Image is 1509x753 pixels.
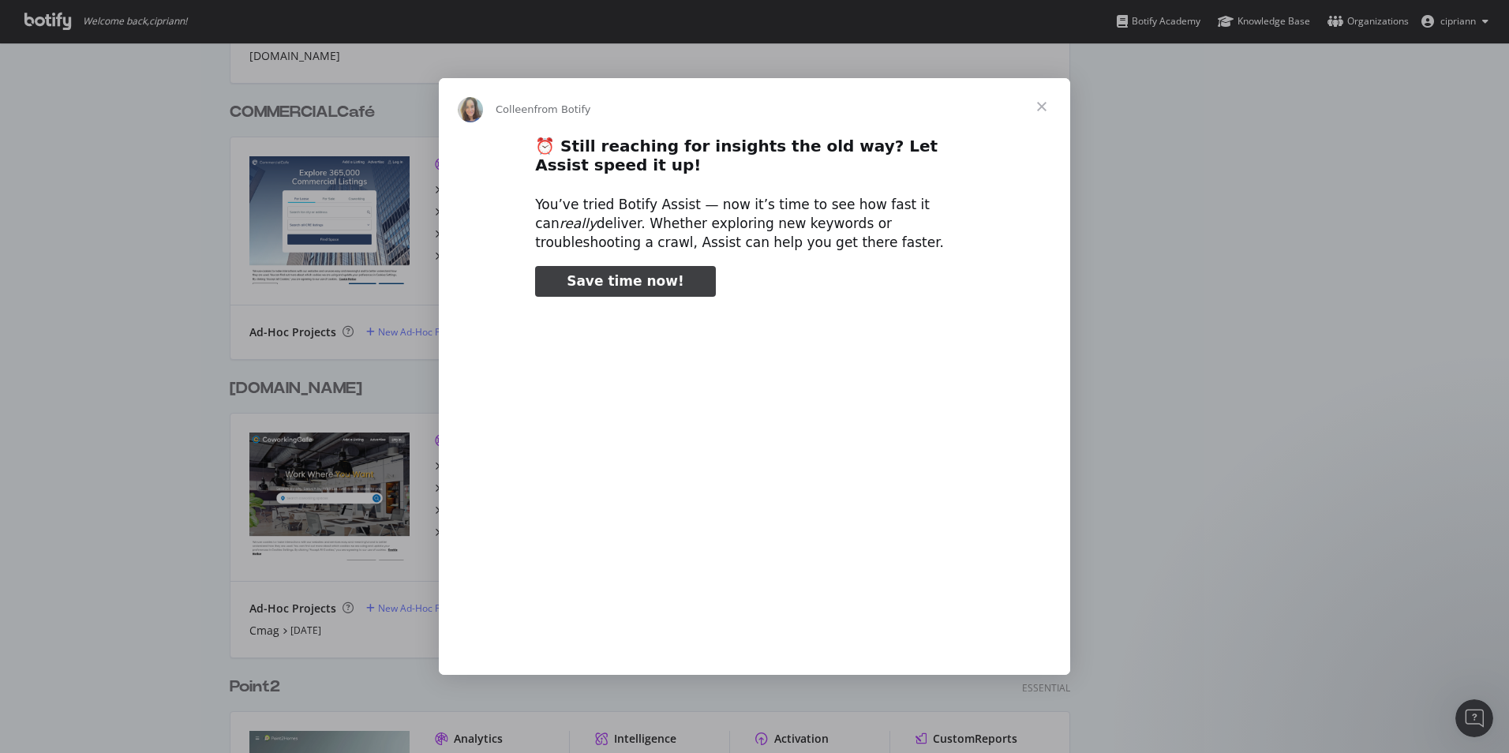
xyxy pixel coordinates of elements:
[560,215,597,231] i: really
[425,310,1084,639] video: Play video
[535,266,716,298] a: Save time now!
[535,136,974,185] h2: ⏰ Still reaching for insights the old way? Let Assist speed it up!
[535,196,974,252] div: You’ve tried Botify Assist — now it’s time to see how fast it can deliver. Whether exploring new ...
[567,273,684,289] span: Save time now!
[1013,78,1070,135] span: Close
[496,103,534,115] span: Colleen
[534,103,591,115] span: from Botify
[458,97,483,122] img: Profile image for Colleen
